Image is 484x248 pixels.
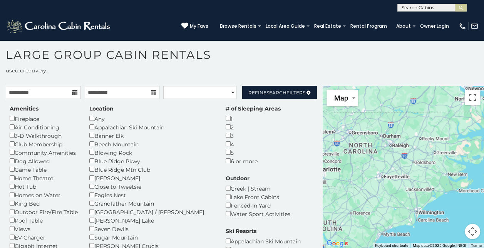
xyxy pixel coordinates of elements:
[89,225,214,233] div: Seven Devils
[10,157,78,165] div: Dog Allowed
[89,140,214,148] div: Beech Mountain
[392,21,415,32] a: About
[226,201,290,209] div: Fenced-In Yard
[10,199,78,208] div: King Bed
[89,233,214,241] div: Sugar Mountain
[226,157,281,165] div: 6 or more
[310,21,345,32] a: Real Estate
[10,114,78,123] div: Fireplace
[10,182,78,191] div: Hot Tub
[89,114,214,123] div: Any
[89,208,214,216] div: [GEOGRAPHIC_DATA] / [PERSON_NAME]
[416,21,453,32] a: Owner Login
[226,123,281,131] div: 2
[10,148,78,157] div: Community Amenities
[226,174,250,182] label: Outdoor
[465,224,480,239] button: Map camera controls
[226,105,281,112] label: # of Sleeping Areas
[226,193,290,201] div: Lake Front Cabins
[10,165,78,174] div: Game Table
[226,184,290,193] div: Creek | Stream
[10,174,78,182] div: Home Theatre
[10,191,78,199] div: Homes on Water
[471,243,482,248] a: Terms (opens in new tab)
[10,123,78,131] div: Air Conditioning
[89,157,214,165] div: Blue Ridge Pkwy
[89,131,214,140] div: Banner Elk
[10,208,78,216] div: Outdoor Fire/Fire Table
[89,148,214,157] div: Blowing Rock
[181,22,208,30] a: My Favs
[226,209,290,218] div: Water Sport Activities
[226,140,281,148] div: 4
[89,123,214,131] div: Appalachian Ski Mountain
[89,216,214,225] div: [PERSON_NAME] Lake
[10,131,78,140] div: 3-D Walkthrough
[226,237,301,245] div: Appalachian Ski Mountain
[10,216,78,225] div: Pool Table
[413,243,466,248] span: Map data ©2025 Google, INEGI
[89,182,214,191] div: Close to Tweetsie
[262,21,309,32] a: Local Area Guide
[190,23,208,30] span: My Favs
[226,131,281,140] div: 3
[334,94,348,102] span: Map
[89,105,114,112] label: Location
[89,191,214,199] div: Eagles Nest
[266,90,286,96] span: Search
[347,21,391,32] a: Rental Program
[248,90,305,96] span: Refine Filters
[10,225,78,233] div: Views
[10,105,39,112] label: Amenities
[226,227,256,235] label: Ski Resorts
[89,165,214,174] div: Blue Ridge Mtn Club
[10,140,78,148] div: Club Membership
[242,86,317,99] a: RefineSearchFilters
[226,114,281,123] div: 1
[327,90,358,106] button: Change map style
[89,199,214,208] div: Grandfather Mountain
[10,233,78,241] div: EV Charger
[459,22,466,30] img: phone-regular-white.png
[465,90,480,105] button: Toggle fullscreen view
[89,174,214,182] div: [PERSON_NAME]
[471,22,478,30] img: mail-regular-white.png
[216,21,260,32] a: Browse Rentals
[6,18,112,34] img: White-1-2.png
[226,148,281,157] div: 5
